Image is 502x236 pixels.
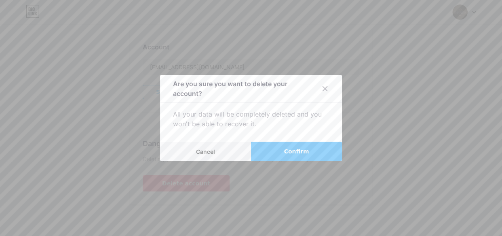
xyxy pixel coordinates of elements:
[173,79,318,98] div: Are you sure you want to delete your account?
[196,148,215,155] span: Cancel
[251,142,342,161] button: Confirm
[173,109,329,129] div: All your data will be completely deleted and you won't be able to recover it.
[284,147,309,156] span: Confirm
[160,142,251,161] button: Cancel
